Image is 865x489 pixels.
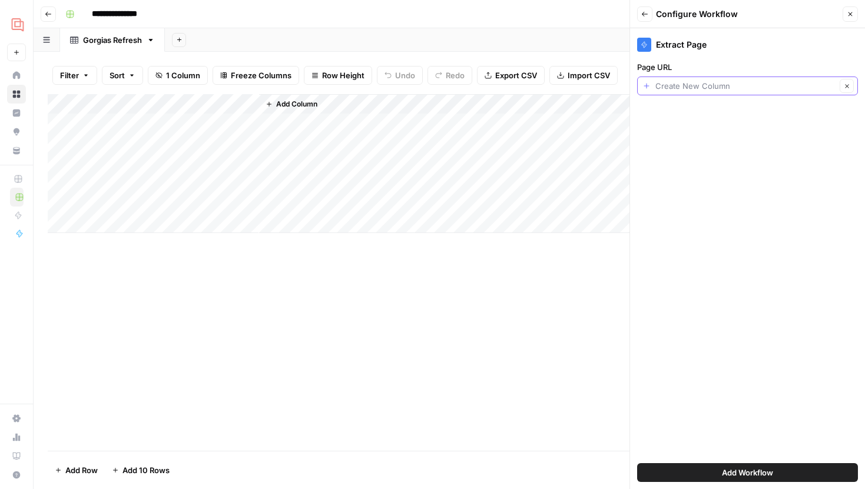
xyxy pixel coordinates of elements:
[7,66,26,85] a: Home
[48,461,105,480] button: Add Row
[60,69,79,81] span: Filter
[446,69,465,81] span: Redo
[122,464,170,476] span: Add 10 Rows
[722,467,773,478] span: Add Workflow
[52,66,97,85] button: Filter
[549,66,618,85] button: Import CSV
[276,99,317,109] span: Add Column
[568,69,610,81] span: Import CSV
[395,69,415,81] span: Undo
[7,141,26,160] a: Your Data
[65,464,98,476] span: Add Row
[495,69,537,81] span: Export CSV
[261,97,322,112] button: Add Column
[83,34,142,46] div: Gorgias Refresh
[166,69,200,81] span: 1 Column
[7,9,26,39] button: Workspace: Gorgias
[7,14,28,35] img: Gorgias Logo
[7,428,26,447] a: Usage
[427,66,472,85] button: Redo
[304,66,372,85] button: Row Height
[637,38,858,52] div: Extract Page
[7,409,26,428] a: Settings
[213,66,299,85] button: Freeze Columns
[655,80,836,92] input: Create New Column
[60,28,165,52] a: Gorgias Refresh
[7,122,26,141] a: Opportunities
[231,69,291,81] span: Freeze Columns
[148,66,208,85] button: 1 Column
[102,66,143,85] button: Sort
[7,465,26,484] button: Help + Support
[377,66,423,85] button: Undo
[7,85,26,104] a: Browse
[110,69,125,81] span: Sort
[7,447,26,465] a: Learning Hub
[105,461,177,480] button: Add 10 Rows
[637,463,858,482] button: Add Workflow
[322,69,364,81] span: Row Height
[7,104,26,122] a: Insights
[477,66,545,85] button: Export CSV
[637,61,858,73] label: Page URL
